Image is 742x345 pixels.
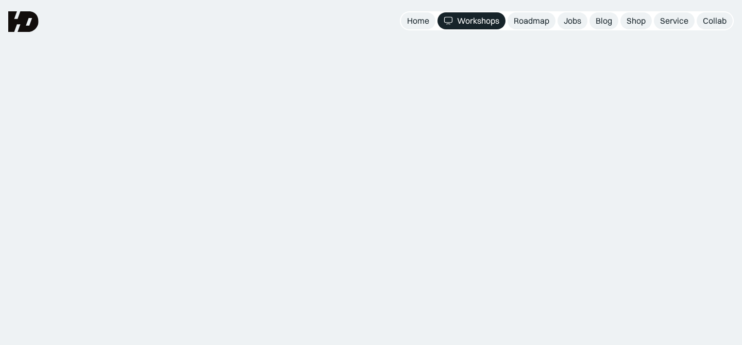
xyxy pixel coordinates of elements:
[697,12,733,29] a: Collab
[457,15,499,26] div: Workshops
[589,12,618,29] a: Blog
[654,12,695,29] a: Service
[620,12,652,29] a: Shop
[407,15,429,26] div: Home
[514,15,549,26] div: Roadmap
[660,15,688,26] div: Service
[596,15,612,26] div: Blog
[437,12,505,29] a: Workshops
[627,15,646,26] div: Shop
[558,12,587,29] a: Jobs
[703,15,727,26] div: Collab
[564,15,581,26] div: Jobs
[401,12,435,29] a: Home
[508,12,555,29] a: Roadmap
